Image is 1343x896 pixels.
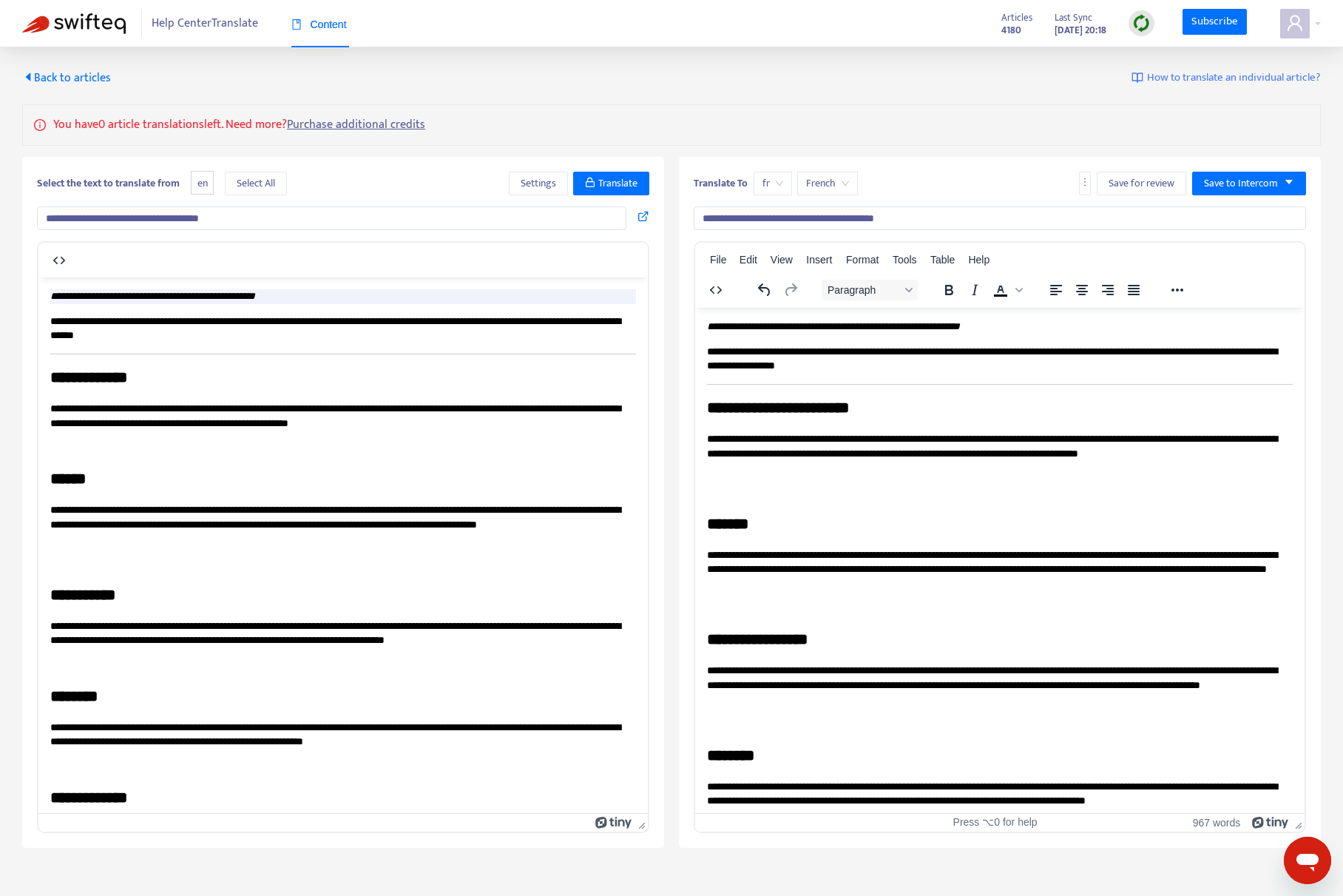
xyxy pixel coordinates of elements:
[695,308,1305,813] iframe: Rich Text Area
[1055,22,1106,38] strong: [DATE] 20:18
[771,254,793,266] span: View
[1132,14,1151,33] img: sync.dc5367851b00ba804db3.png
[936,280,961,300] button: Bold
[22,71,34,83] span: caret-left
[694,175,748,192] b: Translate To
[988,280,1025,300] div: Text color Black
[1095,280,1120,300] button: Align right
[1252,816,1289,828] a: Powered by Tiny
[806,172,849,195] span: French
[37,175,180,192] b: Select the text to translate from
[595,816,632,828] a: Powered by Tiny
[598,175,637,192] span: Translate
[1001,22,1021,38] strong: 4180
[930,254,955,266] span: Table
[1131,72,1143,84] img: image-link
[22,68,111,88] span: Back to articles
[34,116,46,131] span: info-circle
[38,277,648,813] iframe: Rich Text Area
[521,175,556,192] span: Settings
[1183,9,1248,36] a: Subscribe
[1147,70,1321,87] span: How to translate an individual article?
[1289,814,1305,832] div: Press the Up and Down arrow keys to resize the editor.
[1079,172,1091,195] button: more
[962,280,987,300] button: Italic
[1055,10,1092,26] span: Last Sync
[152,10,258,38] span: Help Center Translate
[1121,280,1146,300] button: Justify
[291,18,347,30] span: Content
[1097,172,1186,195] button: Save for review
[1192,172,1306,195] button: Save to Intercomcaret-down
[710,254,727,266] span: File
[752,280,777,300] button: Undo
[191,171,214,195] span: en
[1204,175,1278,192] span: Save to Intercom
[846,254,879,266] span: Format
[1284,177,1294,187] span: caret-down
[573,172,649,195] button: Translate
[22,13,126,34] img: Swifteq
[762,172,783,195] span: fr
[1284,837,1331,884] iframe: Button to launch messaging window, conversation in progress
[1043,280,1069,300] button: Align left
[1165,280,1190,300] button: Reveal or hide additional toolbar items
[509,172,568,195] button: Settings
[632,814,648,832] div: Press the Up and Down arrow keys to resize the editor.
[1001,10,1032,26] span: Articles
[53,116,425,134] p: You have 0 article translations left. Need more?
[968,254,990,266] span: Help
[1080,177,1090,187] span: more
[740,254,757,266] span: Edit
[287,115,425,135] a: Purchase additional credits
[237,175,275,192] span: Select All
[291,19,302,30] span: book
[225,172,287,195] button: Select All
[1131,70,1321,87] a: How to translate an individual article?
[828,284,900,296] span: Paragraph
[1069,280,1095,300] button: Align center
[822,280,918,300] button: Block Paragraph
[893,254,917,266] span: Tools
[1286,14,1304,32] span: user
[778,280,803,300] button: Redo
[806,254,832,266] span: Insert
[897,816,1093,829] div: Press ⌥0 for help
[1109,175,1174,192] span: Save for review
[1193,816,1241,829] button: 967 words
